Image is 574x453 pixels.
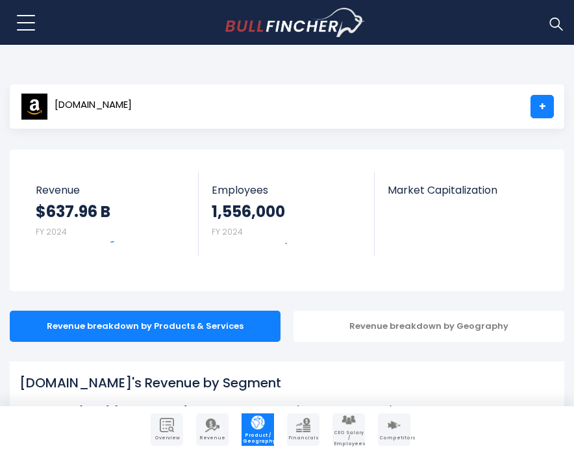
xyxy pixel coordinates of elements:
img: AMZN logo [21,93,48,120]
small: FY 2024 [212,226,243,237]
span: Product / Geography [243,433,273,444]
a: Company Competitors [378,413,410,446]
span: Financials [288,435,318,441]
a: + [530,95,554,118]
strong: 1,556,000 [212,201,285,222]
strong: $637.96 B [36,201,110,222]
a: Company Revenue [196,413,229,446]
div: Revenue breakdown by Products & Services [10,311,281,342]
a: Company Overview [151,413,183,446]
span: CEO Salary / Employees [334,430,364,447]
span: Overview [152,435,182,441]
span: Revenue [197,435,227,441]
img: bullfincher logo [225,8,365,38]
a: [DOMAIN_NAME] [20,95,132,118]
span: Market Capitalization [388,184,537,196]
a: Company Financials [287,413,319,446]
div: Revenue breakdown by Geography [293,311,564,342]
a: Market Capitalization [375,172,550,218]
a: Company Employees [332,413,365,446]
span: [DOMAIN_NAME] [55,99,132,110]
span: Employees [212,184,360,196]
small: FY 2024 [36,226,67,237]
a: Employees 1,556,000 FY 2024 [199,172,373,256]
span: Revenue [36,184,186,196]
span: Competitors [379,435,409,441]
p: In fiscal year [DATE], [DOMAIN_NAME]'s revenue by segment (products & services) are as follows: [19,403,555,419]
h1: [DOMAIN_NAME]'s Revenue by Segment [19,373,555,393]
a: Go to homepage [225,8,365,38]
a: Company Product/Geography [242,413,274,446]
a: Revenue $637.96 B FY 2024 [23,172,199,256]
